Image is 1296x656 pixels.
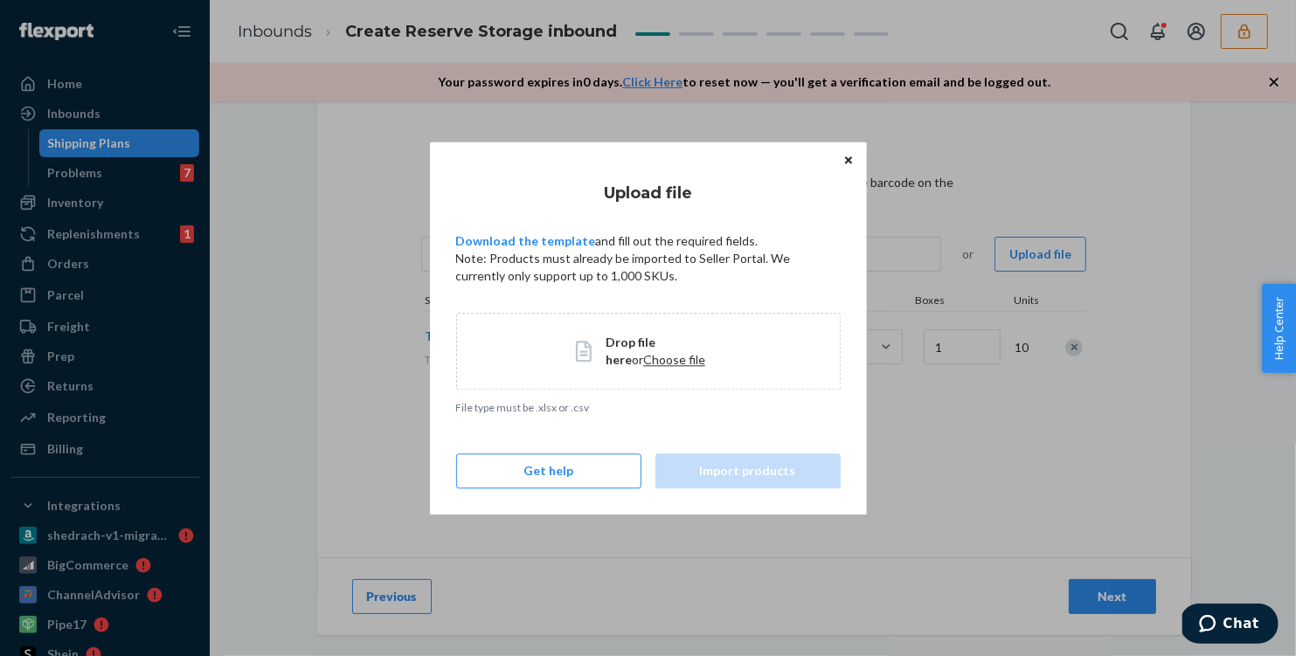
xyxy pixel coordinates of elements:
h4: Upload file [456,182,841,204]
span: Chat [41,12,77,28]
p: and fill out the required fields. [456,232,841,250]
button: Import products [655,453,841,488]
p: Note: Products must already be imported to Seller Portal. We currently only support up to 1,000 S... [456,250,841,285]
span: or [632,352,643,367]
button: Get help [456,453,641,488]
span: Drop file here [606,335,655,367]
p: File type must be .xlsx or .csv [456,400,841,415]
a: Download the template [456,233,596,248]
span: Choose file [643,352,705,367]
button: Close [840,150,857,169]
